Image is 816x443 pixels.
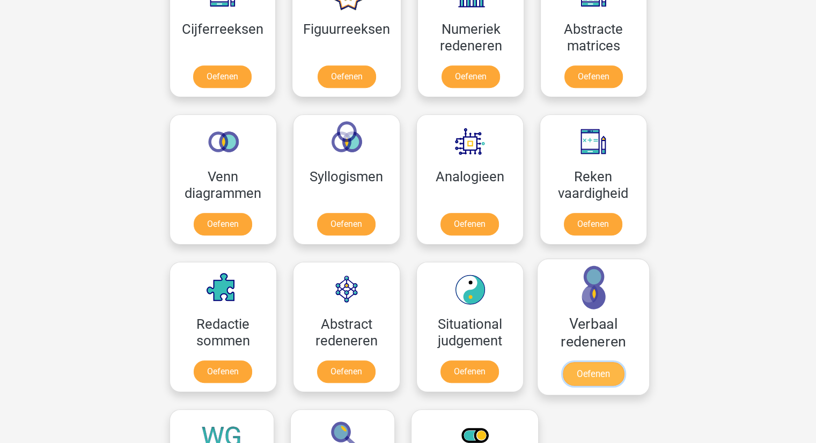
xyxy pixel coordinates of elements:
[440,213,499,235] a: Oefenen
[317,213,376,235] a: Oefenen
[442,65,500,88] a: Oefenen
[440,360,499,383] a: Oefenen
[564,65,623,88] a: Oefenen
[562,362,623,386] a: Oefenen
[194,360,252,383] a: Oefenen
[318,65,376,88] a: Oefenen
[317,360,376,383] a: Oefenen
[193,65,252,88] a: Oefenen
[194,213,252,235] a: Oefenen
[564,213,622,235] a: Oefenen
